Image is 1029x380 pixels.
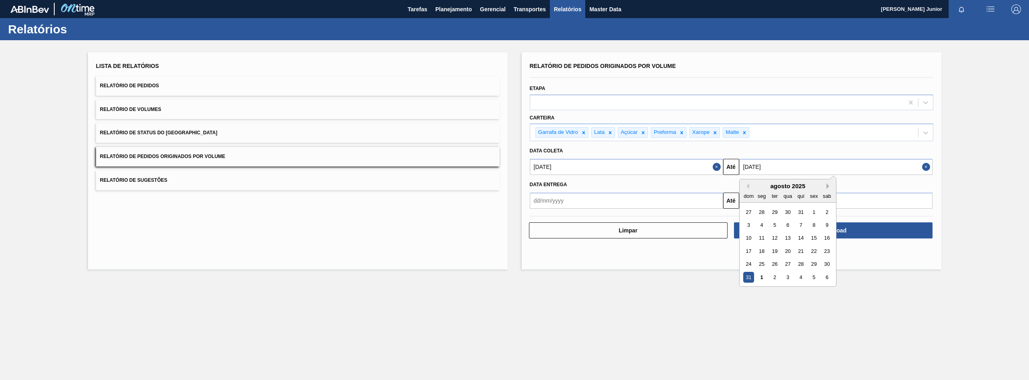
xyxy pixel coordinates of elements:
div: Choose terça-feira, 29 de julho de 2025 [769,207,780,218]
button: Next Month [826,183,832,189]
span: Gerencial [480,4,506,14]
div: Choose terça-feira, 12 de agosto de 2025 [769,233,780,244]
div: Malte [723,127,740,138]
div: Choose segunda-feira, 11 de agosto de 2025 [756,233,767,244]
div: Choose segunda-feira, 1 de setembro de 2025 [756,272,767,283]
span: Data coleta [530,148,563,154]
input: dd/mm/yyyy [530,193,723,209]
span: Data entrega [530,182,567,187]
div: Choose sexta-feira, 1 de agosto de 2025 [808,207,819,218]
div: Choose segunda-feira, 28 de julho de 2025 [756,207,767,218]
span: Tarefas [408,4,427,14]
div: Choose domingo, 24 de agosto de 2025 [743,259,754,270]
span: Planejamento [435,4,472,14]
div: Choose quarta-feira, 6 de agosto de 2025 [782,220,793,230]
div: Choose sexta-feira, 8 de agosto de 2025 [808,220,819,230]
img: TNhmsLtSVTkK8tSr43FrP2fwEKptu5GPRR3wAAAABJRU5ErkJggg== [10,6,49,13]
div: Choose quinta-feira, 28 de agosto de 2025 [795,259,806,270]
span: Master Data [589,4,621,14]
div: Choose sábado, 9 de agosto de 2025 [821,220,832,230]
button: Download [734,222,933,238]
div: Choose sábado, 2 de agosto de 2025 [821,207,832,218]
h1: Relatórios [8,25,151,34]
div: Choose quarta-feira, 20 de agosto de 2025 [782,246,793,257]
div: Choose domingo, 10 de agosto de 2025 [743,233,754,244]
button: Limpar [529,222,728,238]
div: Choose sábado, 23 de agosto de 2025 [821,246,832,257]
div: dom [743,191,754,201]
span: Lista de Relatórios [96,63,159,69]
div: Choose domingo, 27 de julho de 2025 [743,207,754,218]
button: Até [723,159,739,175]
div: Choose sexta-feira, 29 de agosto de 2025 [808,259,819,270]
button: Previous Month [744,183,749,189]
button: Relatório de Volumes [96,100,500,119]
img: Logout [1011,4,1021,14]
div: Choose terça-feira, 5 de agosto de 2025 [769,220,780,230]
img: userActions [986,4,995,14]
div: Açúcar [618,127,639,138]
button: Relatório de Pedidos [96,76,500,96]
input: dd/mm/yyyy [739,159,933,175]
button: Relatório de Sugestões [96,170,500,190]
span: Relatório de Status do [GEOGRAPHIC_DATA] [100,130,217,136]
div: ter [769,191,780,201]
button: Relatório de Pedidos Originados por Volume [96,147,500,166]
div: Choose sábado, 30 de agosto de 2025 [821,259,832,270]
div: Choose domingo, 17 de agosto de 2025 [743,246,754,257]
button: Notificações [949,4,974,15]
input: dd/mm/yyyy [530,159,723,175]
div: sab [821,191,832,201]
div: Choose domingo, 31 de agosto de 2025 [743,272,754,283]
div: Choose sexta-feira, 15 de agosto de 2025 [808,233,819,244]
div: Choose quinta-feira, 31 de julho de 2025 [795,207,806,218]
div: qui [795,191,806,201]
label: Etapa [530,86,545,91]
div: Choose terça-feira, 2 de setembro de 2025 [769,272,780,283]
span: Relatório de Volumes [100,107,161,112]
div: Choose quarta-feira, 27 de agosto de 2025 [782,259,793,270]
div: Choose quarta-feira, 30 de julho de 2025 [782,207,793,218]
div: qua [782,191,793,201]
div: sex [808,191,819,201]
div: Choose sábado, 16 de agosto de 2025 [821,233,832,244]
span: Relatório de Sugestões [100,177,168,183]
div: Choose quinta-feira, 7 de agosto de 2025 [795,220,806,230]
div: Choose quinta-feira, 4 de setembro de 2025 [795,272,806,283]
div: Lata [592,127,606,138]
div: Choose sexta-feira, 22 de agosto de 2025 [808,246,819,257]
div: Choose quinta-feira, 14 de agosto de 2025 [795,233,806,244]
button: Até [723,193,739,209]
div: Choose segunda-feira, 4 de agosto de 2025 [756,220,767,230]
div: Choose quinta-feira, 21 de agosto de 2025 [795,246,806,257]
div: Choose sábado, 6 de setembro de 2025 [821,272,832,283]
span: Relatório de Pedidos [100,83,159,88]
span: Transportes [514,4,546,14]
span: Relatórios [554,4,581,14]
label: Carteira [530,115,555,121]
div: Xarope [690,127,711,138]
div: Choose quarta-feira, 3 de setembro de 2025 [782,272,793,283]
div: Choose segunda-feira, 25 de agosto de 2025 [756,259,767,270]
div: Choose sexta-feira, 5 de setembro de 2025 [808,272,819,283]
span: Relatório de Pedidos Originados por Volume [100,154,225,159]
div: Choose terça-feira, 26 de agosto de 2025 [769,259,780,270]
div: Choose domingo, 3 de agosto de 2025 [743,220,754,230]
div: Garrafa de Vidro [536,127,580,138]
div: Choose terça-feira, 19 de agosto de 2025 [769,246,780,257]
div: Choose segunda-feira, 18 de agosto de 2025 [756,246,767,257]
button: Relatório de Status do [GEOGRAPHIC_DATA] [96,123,500,143]
div: seg [756,191,767,201]
button: Close [713,159,723,175]
span: Relatório de Pedidos Originados por Volume [530,63,676,69]
button: Close [922,159,933,175]
div: Preforma [651,127,677,138]
div: month 2025-08 [742,205,833,284]
div: agosto 2025 [740,183,836,189]
div: Choose quarta-feira, 13 de agosto de 2025 [782,233,793,244]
